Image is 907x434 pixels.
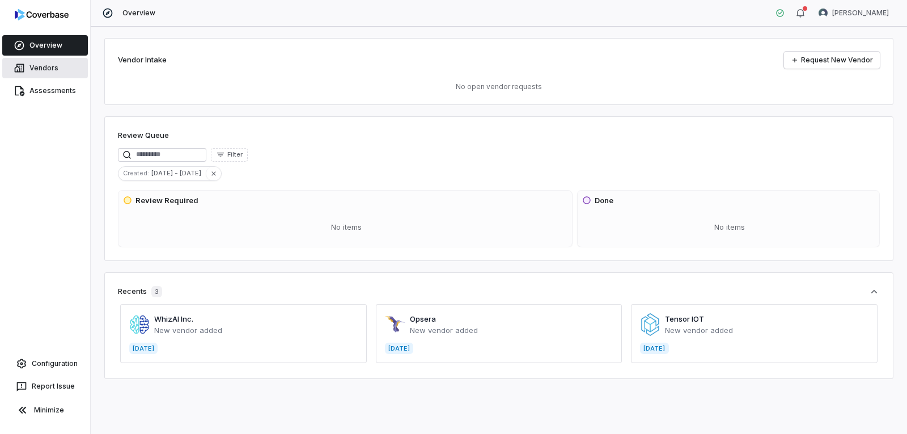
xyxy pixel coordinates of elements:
button: Filter [211,148,248,162]
a: Assessments [2,81,88,101]
span: Created : [118,168,151,178]
img: Arun Muthu avatar [819,9,828,18]
button: Recents3 [118,286,880,297]
span: Filter [227,150,243,159]
button: Minimize [5,399,86,422]
h3: Done [595,195,613,207]
a: Opsera [410,314,436,323]
span: [DATE] - [DATE] [151,168,206,178]
span: Overview [122,9,155,18]
h3: Review Required [135,195,198,207]
div: No items [582,213,877,242]
h2: Vendor Intake [118,54,167,66]
a: Vendors [2,58,88,78]
a: WhizAI Inc. [154,314,193,323]
button: Report Issue [5,376,86,397]
a: Request New Vendor [784,52,880,69]
img: logo-D7KZi-bG.svg [15,9,69,20]
span: [PERSON_NAME] [832,9,889,18]
div: Recents [118,286,162,297]
div: No items [123,213,570,242]
a: Configuration [5,353,86,374]
p: No open vendor requests [118,82,880,91]
span: 3 [151,286,162,297]
button: Arun Muthu avatar[PERSON_NAME] [812,5,896,22]
a: Overview [2,35,88,56]
a: Tensor IOT [665,314,704,323]
h1: Review Queue [118,130,169,141]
